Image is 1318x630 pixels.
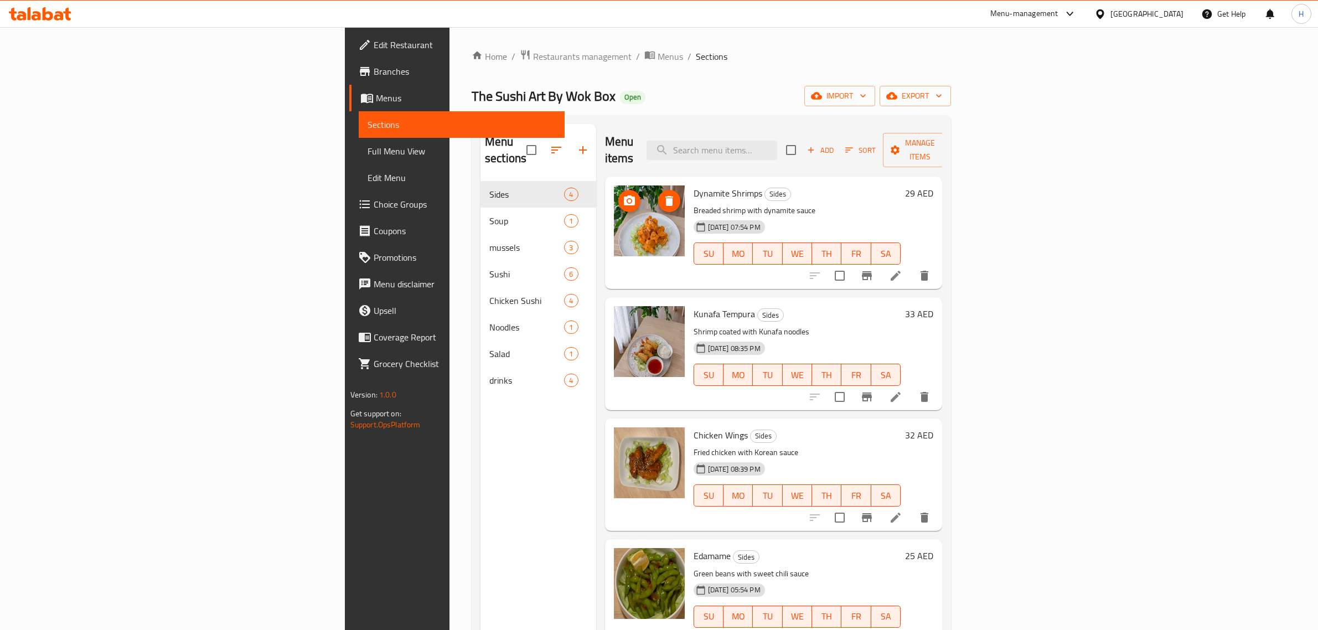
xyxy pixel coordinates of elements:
a: Promotions [349,244,565,271]
div: Sushi6 [480,261,596,287]
button: SA [871,364,901,386]
span: WE [787,608,808,624]
span: Sides [751,430,776,442]
button: FR [841,242,871,265]
p: Breaded shrimp with dynamite sauce [694,204,901,218]
button: MO [723,364,753,386]
span: 4 [565,375,577,386]
button: TU [753,242,782,265]
span: Menus [376,91,556,105]
div: Soup1 [480,208,596,234]
div: [GEOGRAPHIC_DATA] [1110,8,1183,20]
a: Coupons [349,218,565,244]
button: WE [783,606,812,628]
a: Edit Menu [359,164,565,191]
span: [DATE] 08:39 PM [704,464,765,474]
button: Add [803,142,838,159]
button: TH [812,484,841,507]
button: SA [871,484,901,507]
button: SU [694,484,723,507]
div: Menu-management [990,7,1058,20]
span: SA [876,246,896,262]
span: The Sushi Art By Wok Box [472,84,616,109]
span: drinks [489,374,564,387]
button: TU [753,364,782,386]
button: MO [723,242,753,265]
div: items [564,321,578,334]
div: items [564,241,578,254]
span: 4 [565,296,577,306]
span: Sort sections [543,137,570,163]
span: Restaurants management [533,50,632,63]
button: import [804,86,875,106]
button: Branch-specific-item [854,262,880,289]
span: SA [876,608,896,624]
a: Menus [349,85,565,111]
button: Branch-specific-item [854,504,880,531]
span: Edamame [694,548,731,564]
button: FR [841,484,871,507]
span: Edit Menu [368,171,556,184]
span: SU [699,488,719,504]
a: Full Menu View [359,138,565,164]
h6: 33 AED [905,306,933,322]
span: 1 [565,216,577,226]
div: items [564,188,578,201]
span: TH [816,246,837,262]
span: WE [787,488,808,504]
img: Edamame [614,548,685,619]
button: SA [871,242,901,265]
span: WE [787,246,808,262]
h2: Menu items [605,133,634,167]
span: Select section [779,138,803,162]
li: / [636,50,640,63]
span: 1 [565,349,577,359]
nav: Menu sections [480,177,596,398]
span: H [1299,8,1304,20]
span: Chicken Sushi [489,294,564,307]
div: Open [620,91,645,104]
button: SA [871,606,901,628]
img: Kunafa Tempura [614,306,685,377]
span: SA [876,488,896,504]
button: delete [911,504,938,531]
span: Noodles [489,321,564,334]
span: Sides [758,309,783,322]
span: Sort [845,144,876,157]
a: Grocery Checklist [349,350,565,377]
button: WE [783,242,812,265]
a: Edit Restaurant [349,32,565,58]
span: Select to update [828,264,851,287]
span: [DATE] 05:54 PM [704,585,765,595]
span: Sort items [838,142,883,159]
div: Sides4 [480,181,596,208]
span: Version: [350,388,378,402]
span: Kunafa Tempura [694,306,755,322]
span: [DATE] 07:54 PM [704,222,765,233]
span: Coverage Report [374,331,556,344]
p: Fried chicken with Korean sauce [694,446,901,459]
div: items [564,374,578,387]
p: Shrimp coated with Kunafa noodles [694,325,901,339]
a: Menu disclaimer [349,271,565,297]
button: TH [812,364,841,386]
span: Manage items [892,136,948,164]
button: MO [723,606,753,628]
div: Salad1 [480,340,596,367]
span: Dynamite Shrimps [694,185,762,202]
div: items [564,294,578,307]
span: WE [787,367,808,383]
a: Branches [349,58,565,85]
button: Branch-specific-item [854,384,880,410]
button: export [880,86,951,106]
span: Soup [489,214,564,228]
button: SU [694,606,723,628]
span: Choice Groups [374,198,556,211]
a: Choice Groups [349,191,565,218]
span: mussels [489,241,564,254]
span: MO [728,246,748,262]
span: Sides [765,188,790,200]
